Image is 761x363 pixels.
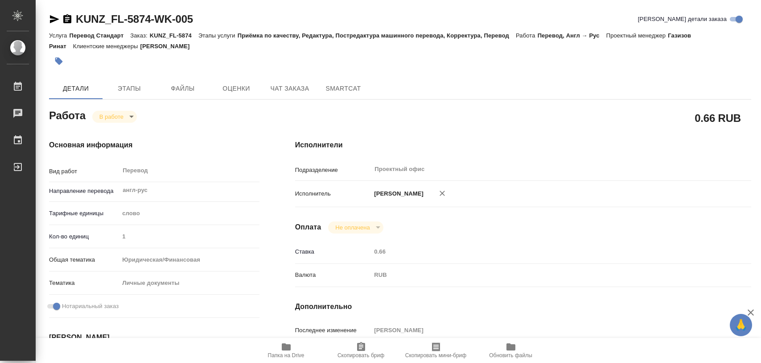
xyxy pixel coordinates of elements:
[49,209,119,218] p: Тарифные единицы
[62,302,119,311] span: Нотариальный заказ
[49,14,60,25] button: Скопировать ссылку для ЯМессенджера
[322,83,365,94] span: SmartCat
[489,352,532,359] span: Обновить файлы
[328,221,383,234] div: В работе
[49,32,69,39] p: Услуга
[371,189,424,198] p: [PERSON_NAME]
[92,111,137,123] div: В работе
[49,232,119,241] p: Кол-во единиц
[606,32,668,39] p: Проектный менеджер
[268,83,311,94] span: Чат заказа
[473,338,548,363] button: Обновить файлы
[49,51,69,71] button: Добавить тэг
[150,32,198,39] p: KUNZ_FL-5874
[119,206,259,221] div: слово
[638,15,727,24] span: [PERSON_NAME] детали заказа
[733,316,749,334] span: 🙏
[130,32,149,39] p: Заказ:
[119,275,259,291] div: Личные документы
[69,32,130,39] p: Перевод Стандарт
[49,279,119,288] p: Тематика
[295,222,321,233] h4: Оплата
[295,271,371,280] p: Валюта
[249,338,324,363] button: Папка на Drive
[215,83,258,94] span: Оценки
[54,83,97,94] span: Детали
[295,189,371,198] p: Исполнитель
[337,352,384,359] span: Скопировать бриф
[295,247,371,256] p: Ставка
[730,314,752,336] button: 🙏
[49,332,259,343] h4: [PERSON_NAME]
[108,83,151,94] span: Этапы
[432,184,452,203] button: Удалить исполнителя
[49,107,86,123] h2: Работа
[295,166,371,175] p: Подразделение
[295,326,371,335] p: Последнее изменение
[119,230,259,243] input: Пустое поле
[73,43,140,50] p: Клиентские менеджеры
[695,110,741,125] h2: 0.66 RUB
[295,140,751,150] h4: Исполнители
[49,255,119,264] p: Общая тематика
[97,113,126,121] button: В работе
[49,140,259,150] h4: Основная информация
[238,32,516,39] p: Приёмка по качеству, Редактура, Постредактура машинного перевода, Корректура, Перевод
[140,43,197,50] p: [PERSON_NAME]
[371,245,713,258] input: Пустое поле
[62,14,73,25] button: Скопировать ссылку
[295,301,751,312] h4: Дополнительно
[371,267,713,283] div: RUB
[333,224,372,231] button: Не оплачена
[268,352,304,359] span: Папка на Drive
[119,252,259,267] div: Юридическая/Финансовая
[405,352,466,359] span: Скопировать мини-бриф
[324,338,399,363] button: Скопировать бриф
[161,83,204,94] span: Файлы
[538,32,606,39] p: Перевод, Англ → Рус
[49,187,119,196] p: Направление перевода
[76,13,193,25] a: KUNZ_FL-5874-WK-005
[371,324,713,337] input: Пустое поле
[198,32,238,39] p: Этапы услуги
[399,338,473,363] button: Скопировать мини-бриф
[49,167,119,176] p: Вид работ
[516,32,538,39] p: Работа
